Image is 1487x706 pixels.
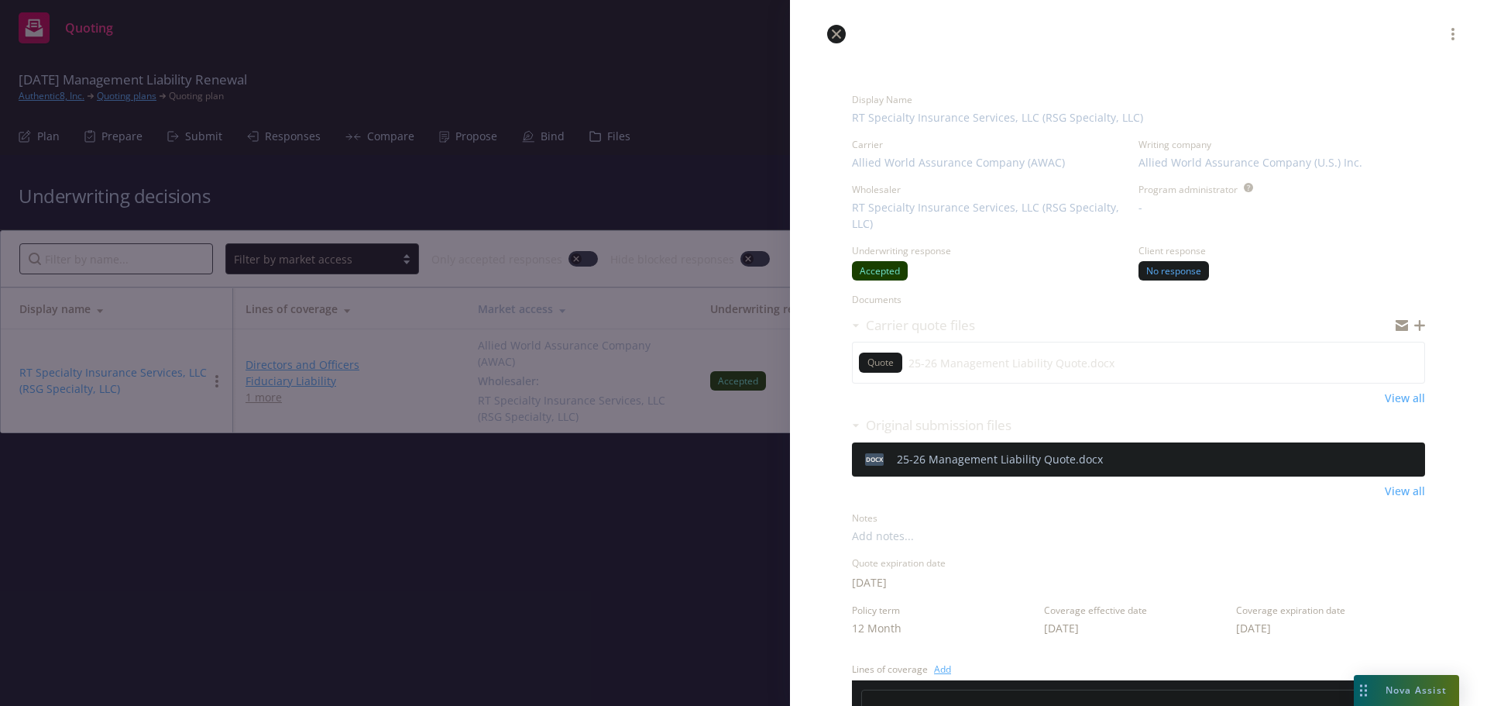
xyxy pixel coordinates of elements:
[1236,604,1425,617] span: Coverage expiration date
[852,244,1138,257] div: Underwriting response
[1379,353,1392,372] button: download file
[852,293,1425,306] div: Documents
[852,620,901,636] button: 12 Month
[852,574,887,591] button: [DATE]
[865,356,896,370] span: Quote
[1236,620,1271,636] button: [DATE]
[908,355,1114,371] span: 25-26 Management Liability Quote.docx
[852,199,1138,232] span: RT Specialty Insurance Services, LLC (RSG Specialty, LLC)
[852,109,1425,126] span: RT Specialty Insurance Services, LLC (RSG Specialty, LLC)
[866,415,1011,436] h3: Original submission files
[852,663,928,676] div: Lines of coverage
[1354,675,1373,706] div: Drag to move
[1138,154,1362,170] span: Allied World Assurance Company (U.S.) Inc.
[897,451,1103,467] div: 25-26 Management Liability Quote.docx
[1385,390,1425,406] a: View all
[852,154,1065,170] span: Allied World Assurance Company (AWAC)
[1404,353,1418,372] button: preview file
[852,138,1138,151] div: Carrier
[1405,450,1419,469] button: preview file
[852,415,1011,436] div: Original submission files
[852,261,908,281] div: Accepted
[1138,261,1209,281] div: No response
[1385,483,1425,499] a: View all
[1380,450,1393,469] button: download file
[1044,604,1233,617] span: Coverage effective date
[1354,675,1459,706] button: Nova Assist
[852,183,1138,196] div: Wholesaler
[852,556,1425,570] div: Quote expiration date
[827,25,846,43] a: close
[866,315,975,336] h3: Carrier quote files
[1044,620,1079,636] button: [DATE]
[1386,684,1447,697] span: Nova Assist
[934,661,951,677] a: Add
[1138,199,1142,215] span: -
[852,315,975,336] div: Carrier quote files
[852,604,1041,617] span: Policy term
[1138,244,1425,257] div: Client response
[1138,183,1238,196] div: Program administrator
[865,453,884,465] span: docx
[852,511,1425,525] div: Notes
[1138,138,1425,151] div: Writing company
[852,93,1425,106] div: Display Name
